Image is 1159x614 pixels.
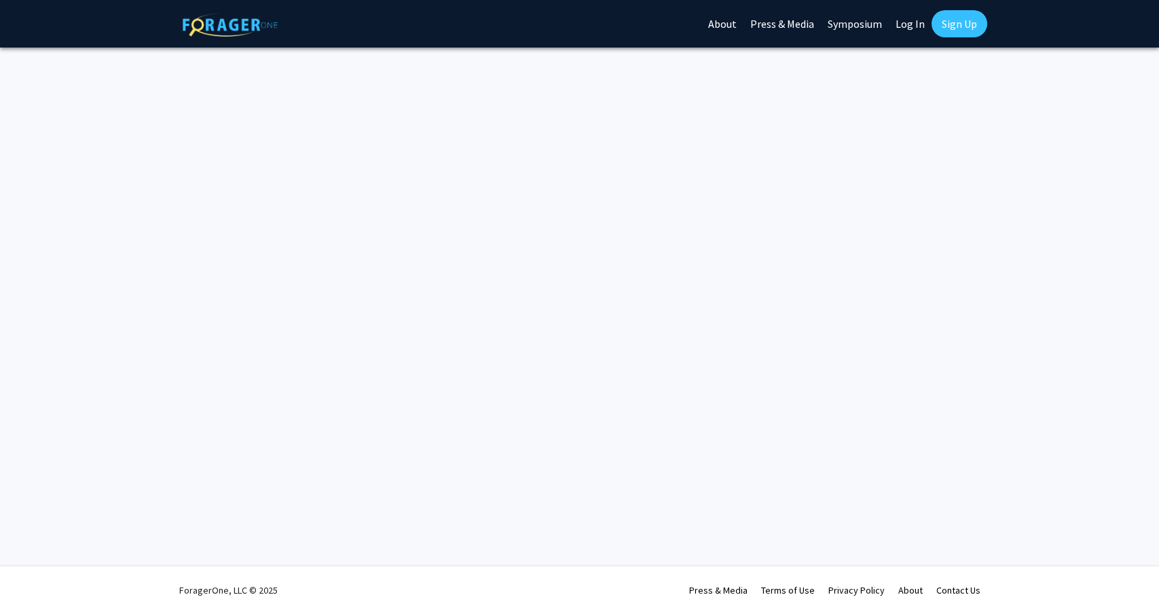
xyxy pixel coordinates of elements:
[932,10,987,37] a: Sign Up
[898,584,923,596] a: About
[689,584,748,596] a: Press & Media
[936,584,980,596] a: Contact Us
[761,584,815,596] a: Terms of Use
[183,13,278,37] img: ForagerOne Logo
[828,584,885,596] a: Privacy Policy
[179,566,278,614] div: ForagerOne, LLC © 2025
